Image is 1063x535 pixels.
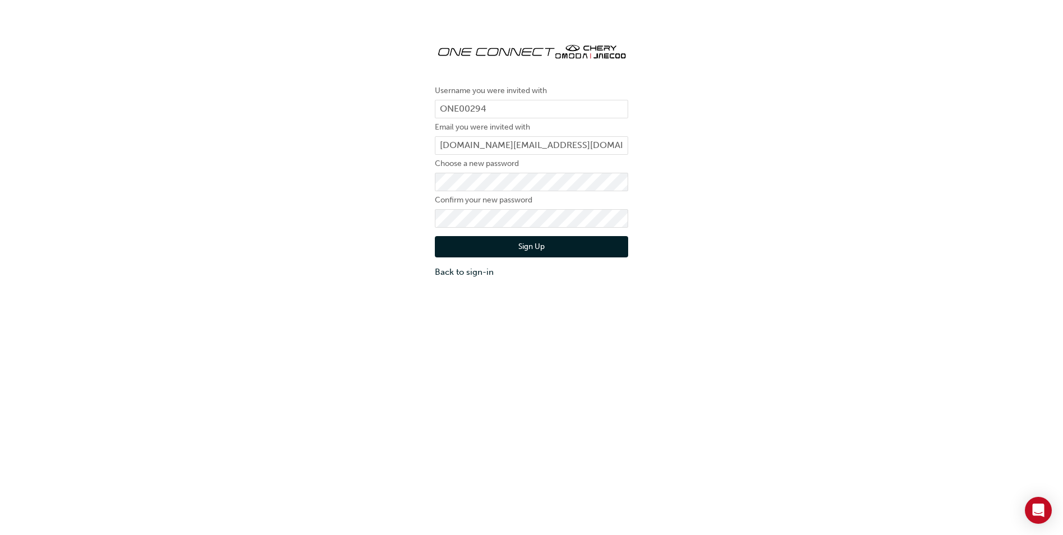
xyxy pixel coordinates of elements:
label: Choose a new password [435,157,628,170]
div: Open Intercom Messenger [1025,497,1052,524]
input: Username [435,100,628,119]
label: Username you were invited with [435,84,628,98]
button: Sign Up [435,236,628,257]
img: oneconnect [435,34,628,67]
label: Confirm your new password [435,193,628,207]
a: Back to sign-in [435,266,628,279]
label: Email you were invited with [435,121,628,134]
